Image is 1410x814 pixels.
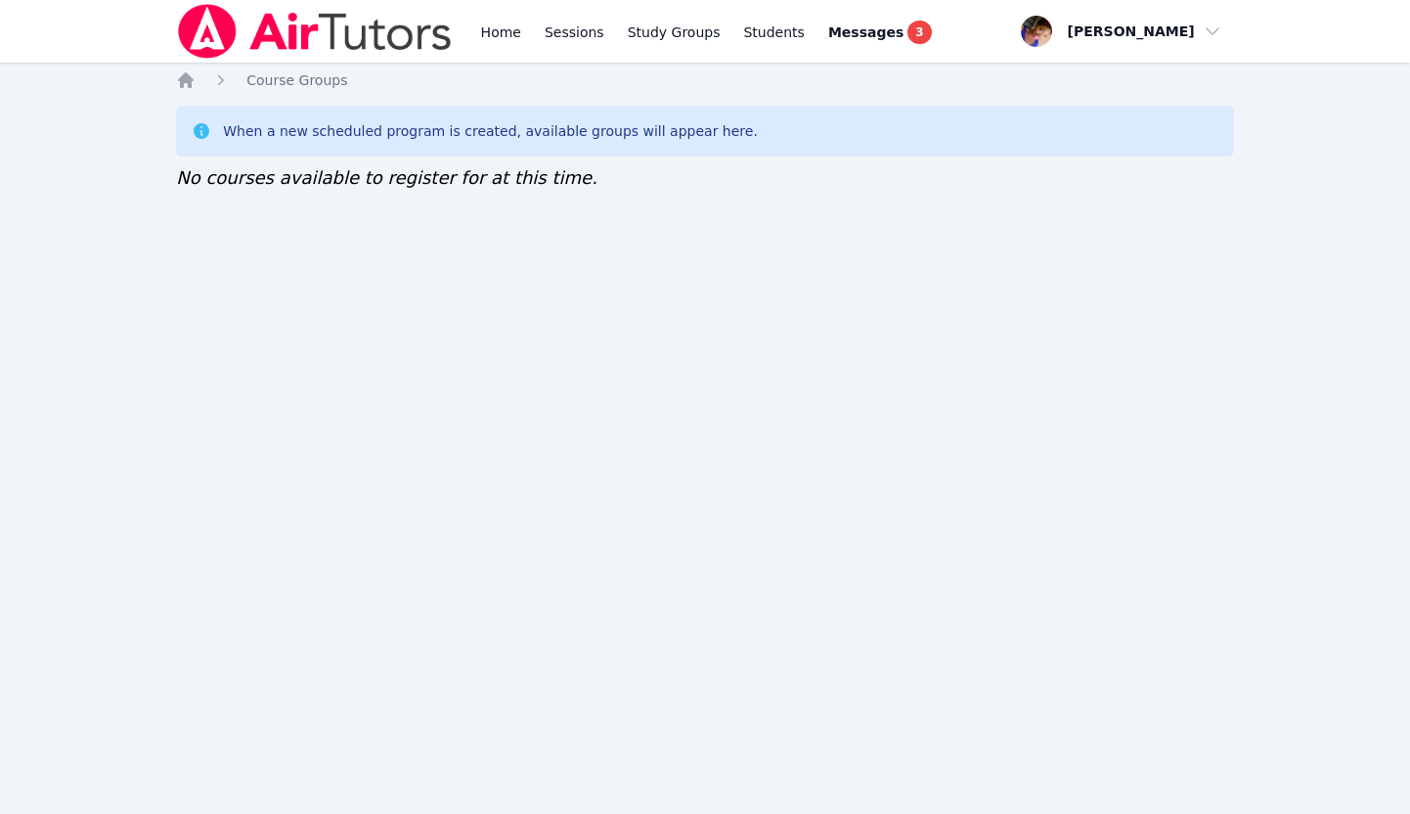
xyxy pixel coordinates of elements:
span: No courses available to register for at this time. [176,167,597,188]
nav: Breadcrumb [176,70,1234,90]
div: When a new scheduled program is created, available groups will appear here. [223,121,758,141]
span: Messages [828,23,903,42]
a: Course Groups [246,70,347,90]
img: Air Tutors [176,4,453,59]
span: Course Groups [246,72,347,88]
span: 3 [907,21,931,44]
